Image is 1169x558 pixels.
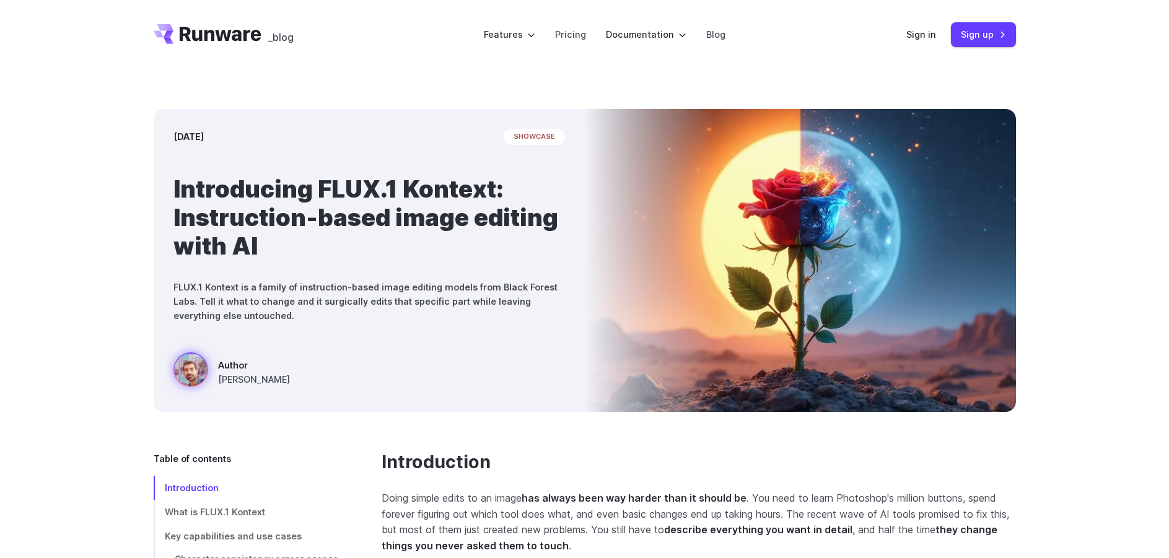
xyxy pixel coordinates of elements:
a: Pricing [555,27,586,41]
a: Key capabilities and use cases [154,524,342,548]
a: Blog [706,27,725,41]
a: Surreal rose in a desert landscape, split between day and night with the sun and moon aligned beh... [173,352,290,392]
span: Author [218,358,290,372]
span: [PERSON_NAME] [218,372,290,386]
span: showcase [504,129,565,145]
a: Sign in [906,27,936,41]
strong: describe everything you want in detail [664,523,852,536]
p: FLUX.1 Kontext is a family of instruction-based image editing models from Black Forest Labs. Tell... [173,280,565,323]
strong: has always been way harder than it should be [522,492,746,504]
span: What is FLUX.1 Kontext [165,507,265,517]
img: Surreal rose in a desert landscape, split between day and night with the sun and moon aligned beh... [585,109,1016,412]
a: Go to / [154,24,261,44]
span: Key capabilities and use cases [165,531,302,541]
a: Introduction [154,476,342,500]
span: Table of contents [154,451,231,466]
h1: Introducing FLUX.1 Kontext: Instruction-based image editing with AI [173,175,565,260]
time: [DATE] [173,129,204,144]
p: Doing simple edits to an image . You need to learn Photoshop's million buttons, spend forever fig... [382,490,1016,554]
a: Introduction [382,451,491,473]
label: Documentation [606,27,686,41]
label: Features [484,27,535,41]
a: Sign up [951,22,1016,46]
span: _blog [268,32,294,42]
a: What is FLUX.1 Kontext [154,500,342,524]
a: _blog [268,24,294,44]
span: Introduction [165,482,219,493]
